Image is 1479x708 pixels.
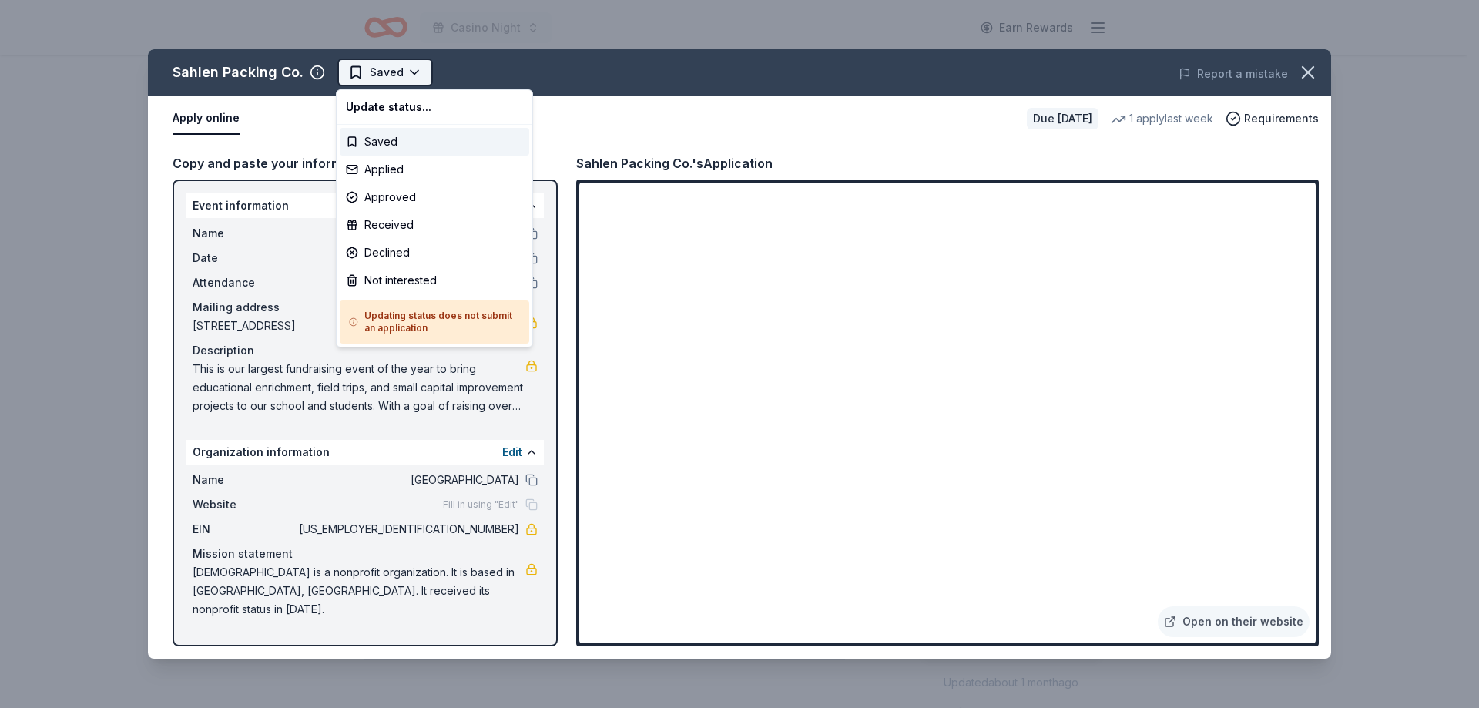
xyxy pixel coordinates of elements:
div: Approved [340,183,529,211]
div: Update status... [340,93,529,121]
div: Applied [340,156,529,183]
div: Declined [340,239,529,267]
span: Casino Night [451,18,521,37]
h5: Updating status does not submit an application [349,310,520,334]
div: Saved [340,128,529,156]
div: Not interested [340,267,529,294]
div: Received [340,211,529,239]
